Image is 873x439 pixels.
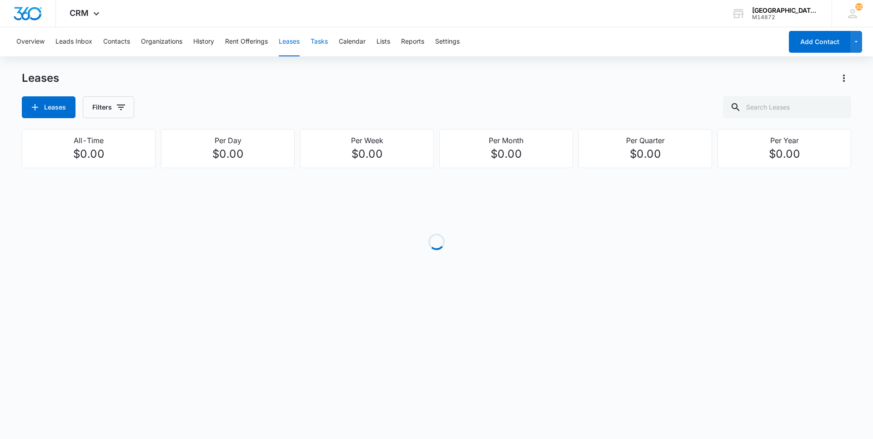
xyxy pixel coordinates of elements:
[376,27,390,56] button: Lists
[584,135,706,146] p: Per Quarter
[752,7,818,14] div: account name
[723,96,851,118] input: Search Leases
[167,146,289,162] p: $0.00
[16,27,45,56] button: Overview
[837,71,851,85] button: Actions
[435,27,460,56] button: Settings
[225,27,268,56] button: Rent Offerings
[445,146,567,162] p: $0.00
[855,3,863,10] div: notifications count
[401,27,424,56] button: Reports
[752,14,818,20] div: account id
[167,135,289,146] p: Per Day
[723,135,845,146] p: Per Year
[83,96,134,118] button: Filters
[723,146,845,162] p: $0.00
[445,135,567,146] p: Per Month
[584,146,706,162] p: $0.00
[193,27,214,56] button: History
[70,8,89,18] span: CRM
[306,135,428,146] p: Per Week
[103,27,130,56] button: Contacts
[789,31,850,53] button: Add Contact
[28,146,150,162] p: $0.00
[339,27,366,56] button: Calendar
[855,3,863,10] span: 32
[28,135,150,146] p: All-Time
[311,27,328,56] button: Tasks
[22,71,59,85] h1: Leases
[55,27,92,56] button: Leads Inbox
[306,146,428,162] p: $0.00
[279,27,300,56] button: Leases
[141,27,182,56] button: Organizations
[22,96,75,118] button: Leases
